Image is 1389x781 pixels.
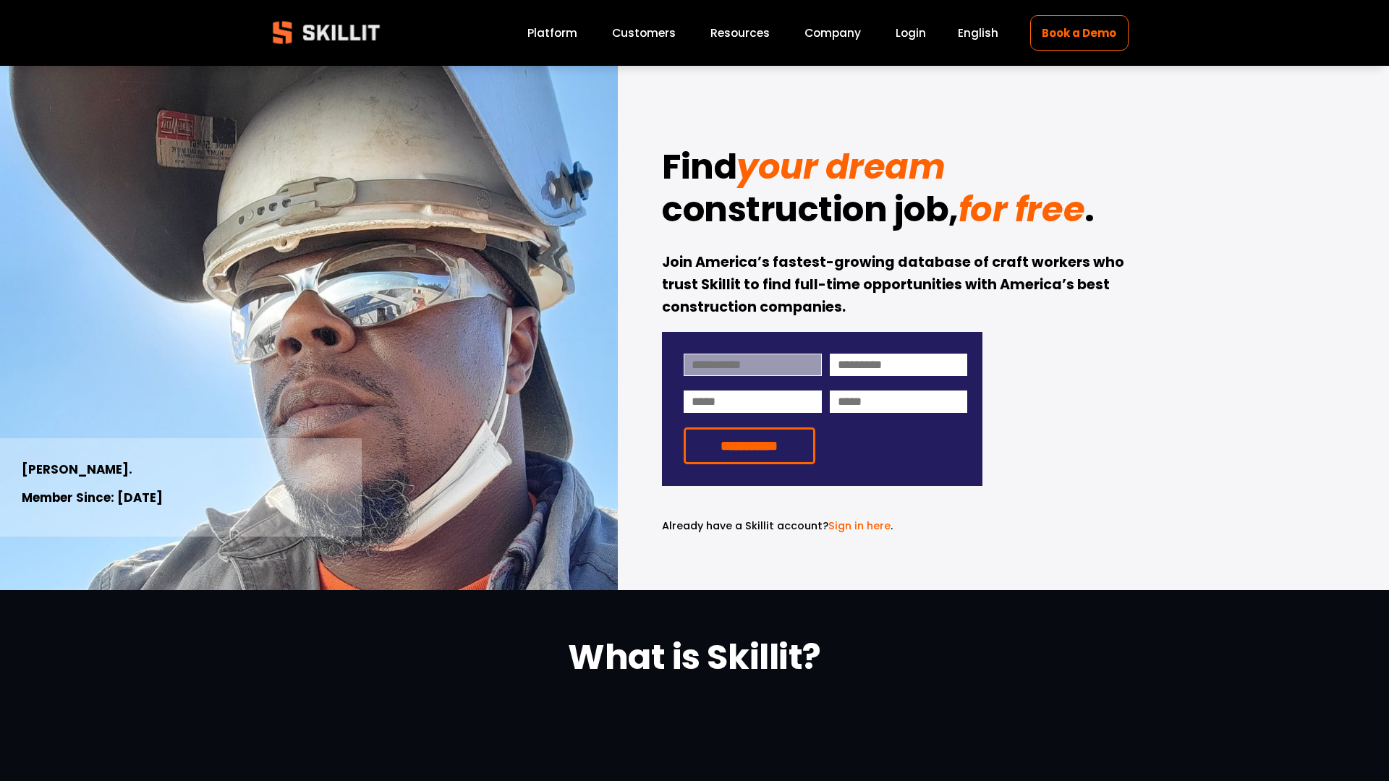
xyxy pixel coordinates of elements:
[959,185,1084,234] em: for free
[736,142,945,191] em: your dream
[958,23,998,43] div: language picker
[662,185,959,234] strong: construction job,
[568,633,820,681] strong: What is Skillit?
[612,23,676,43] a: Customers
[22,461,132,478] strong: [PERSON_NAME].
[662,252,1127,316] strong: Join America’s fastest-growing database of craft workers who trust Skillit to find full-time oppo...
[1084,185,1095,234] strong: .
[662,518,828,533] span: Already have a Skillit account?
[828,518,891,533] a: Sign in here
[527,23,577,43] a: Platform
[710,25,770,41] span: Resources
[958,25,998,41] span: English
[22,489,163,506] strong: Member Since: [DATE]
[662,518,982,534] p: .
[1030,15,1129,51] a: Book a Demo
[260,11,392,54] img: Skillit
[662,142,736,191] strong: Find
[896,23,926,43] a: Login
[804,23,861,43] a: Company
[710,23,770,43] a: folder dropdown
